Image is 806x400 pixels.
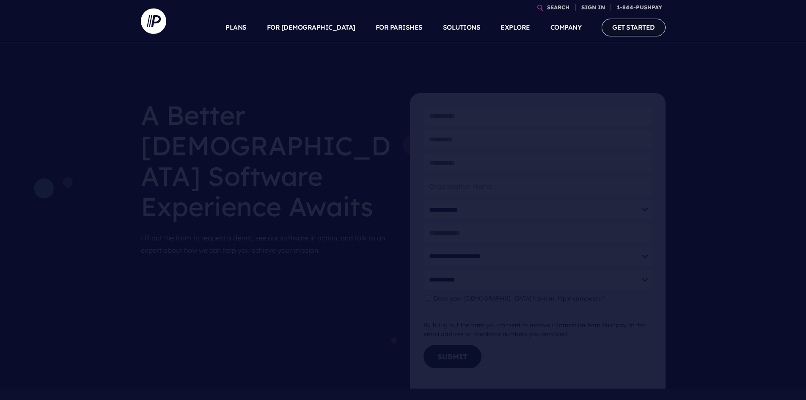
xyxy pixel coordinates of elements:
a: SOLUTIONS [443,13,481,42]
a: GET STARTED [602,19,666,36]
a: FOR [DEMOGRAPHIC_DATA] [267,13,355,42]
a: PLANS [226,13,247,42]
a: FOR PARISHES [376,13,423,42]
a: COMPANY [550,13,582,42]
a: EXPLORE [501,13,530,42]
